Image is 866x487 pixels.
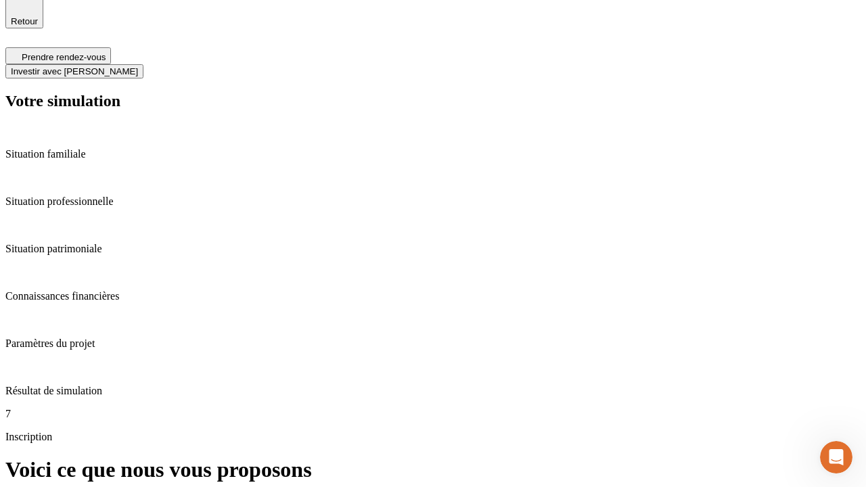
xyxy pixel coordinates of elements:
p: Situation patrimoniale [5,243,861,255]
p: Inscription [5,431,861,443]
iframe: Intercom live chat [820,441,852,473]
h1: Voici ce que nous vous proposons [5,457,861,482]
p: Paramètres du projet [5,338,861,350]
h2: Votre simulation [5,92,861,110]
p: Résultat de simulation [5,385,861,397]
p: Connaissances financières [5,290,861,302]
p: Situation familiale [5,148,861,160]
button: Investir avec [PERSON_NAME] [5,64,143,78]
span: Investir avec [PERSON_NAME] [11,66,138,76]
span: Prendre rendez-vous [22,52,106,62]
p: 7 [5,408,861,420]
p: Situation professionnelle [5,195,861,208]
span: Retour [11,16,38,26]
button: Prendre rendez-vous [5,47,111,64]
